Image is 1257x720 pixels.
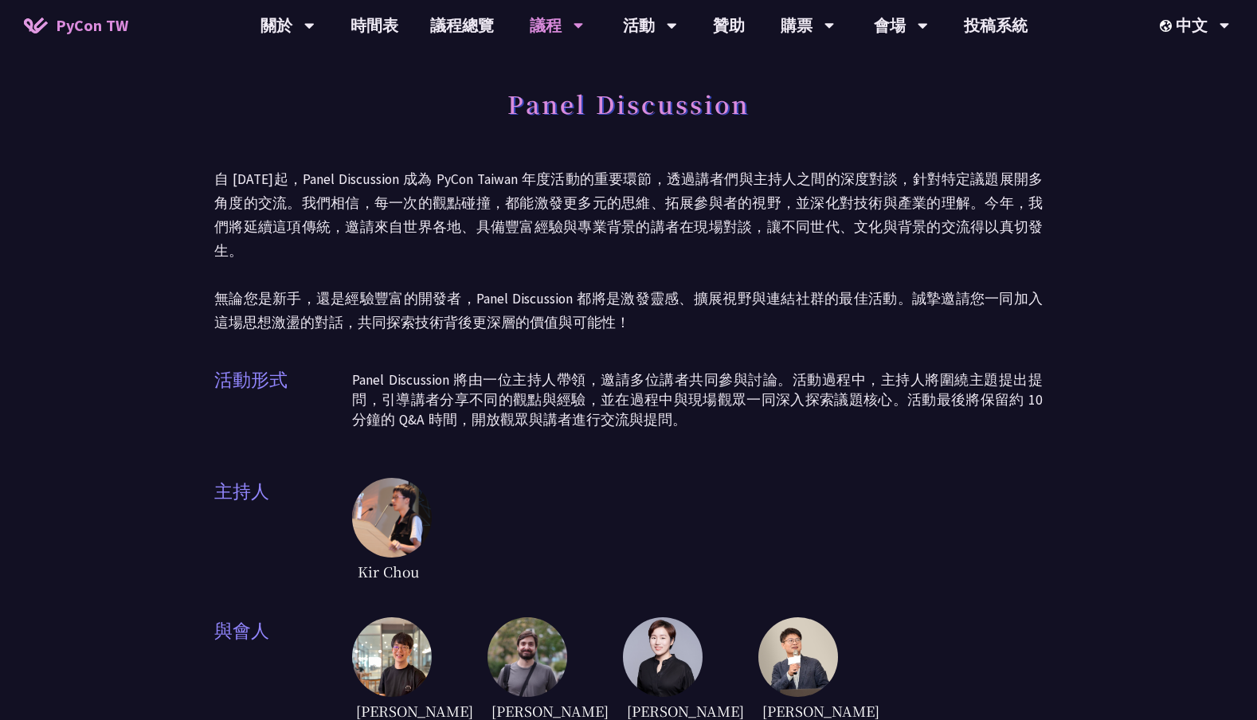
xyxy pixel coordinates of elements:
[758,617,838,697] img: YCChen.e5e7a43.jpg
[214,478,352,585] span: 主持人
[8,6,144,45] a: PyCon TW
[56,14,128,37] span: PyCon TW
[507,80,750,127] h1: Panel Discussion
[352,617,432,697] img: DongheeNa.093fe47.jpeg
[1160,20,1176,32] img: Locale Icon
[488,617,567,697] img: Sebasti%C3%A1nRam%C3%ADrez.1365658.jpeg
[623,617,703,697] img: TicaLin.61491bf.png
[214,167,1043,335] p: 自 [DATE]起，Panel Discussion 成為 PyCon Taiwan 年度活動的重要環節，透過講者們與主持人之間的深度對談，針對特定議題展開多角度的交流。我們相信，每一次的觀點碰...
[352,370,1043,430] p: Panel Discussion 將由一位主持人帶領，邀請多位講者共同參與討論。活動過程中，主持人將圍繞主題提出提問，引導講者分享不同的觀點與經驗，並在過程中與現場觀眾一同深入探索議題核心。活動...
[24,18,48,33] img: Home icon of PyCon TW 2025
[352,558,424,585] span: Kir Chou
[352,478,432,558] img: Kir Chou
[214,366,352,446] span: 活動形式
